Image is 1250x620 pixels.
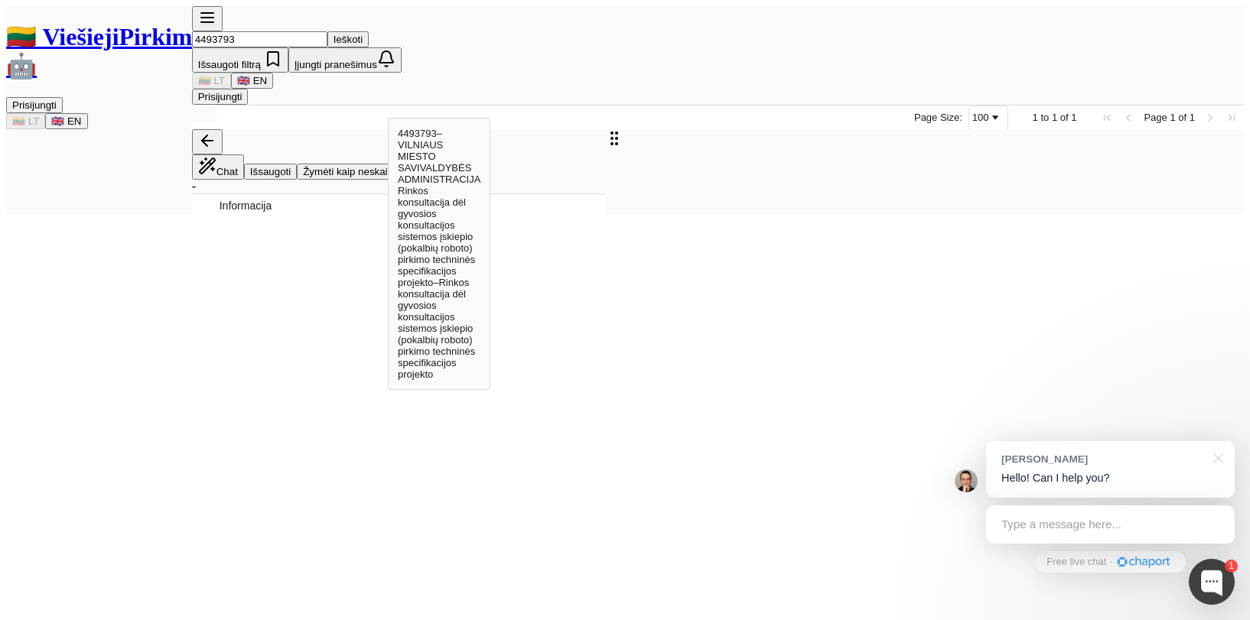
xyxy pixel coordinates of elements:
[1033,112,1038,123] span: 1
[1204,112,1216,124] div: Next Page
[231,73,273,89] button: 🇬🇧 EN
[192,73,231,89] button: 🇱🇹 LT
[192,89,249,105] button: Prisijungti
[1144,112,1167,123] span: Page
[1040,112,1049,123] span: to
[192,47,288,73] button: Išsaugoti filtrą
[1052,112,1057,123] span: 1
[216,166,238,177] span: Chat
[297,164,410,180] button: Žymėti kaip neskaitytą
[192,154,244,180] button: Chat
[45,113,87,129] button: 🇬🇧 EN
[955,469,978,492] img: Jonas
[288,47,402,73] button: Įjungti pranešimus
[1060,112,1069,123] span: of
[327,31,369,47] button: Ieškoti
[1071,112,1076,123] span: 1
[1225,560,1238,573] div: 1
[1001,470,1219,486] p: Hello! Can I help you?
[1170,112,1175,123] span: 1
[1226,112,1238,124] div: Last Page
[914,112,962,123] div: Page Size:
[1178,112,1187,123] span: of
[192,31,327,47] input: Greita paieška...
[1122,112,1134,124] div: Previous Page
[1101,112,1113,124] div: First Page
[986,505,1235,544] div: Type a message here...
[972,112,989,123] div: 100
[6,97,63,113] button: Prisijungti
[6,22,192,80] a: 🇱🇹 ViešiejiPirkimai🤖
[6,22,192,80] h1: 🇱🇹 ViešiejiPirkimai 🤖
[244,164,297,180] button: Išsaugoti
[1035,551,1185,573] a: Free live chat·
[1110,555,1113,570] div: ·
[192,180,606,193] div: -
[1047,555,1106,570] span: Free live chat
[968,105,1008,130] div: Page Size
[6,113,45,129] button: 🇱🇹 LT
[1001,452,1204,466] div: [PERSON_NAME]
[1190,112,1195,123] span: 1
[220,195,272,217] span: Informacija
